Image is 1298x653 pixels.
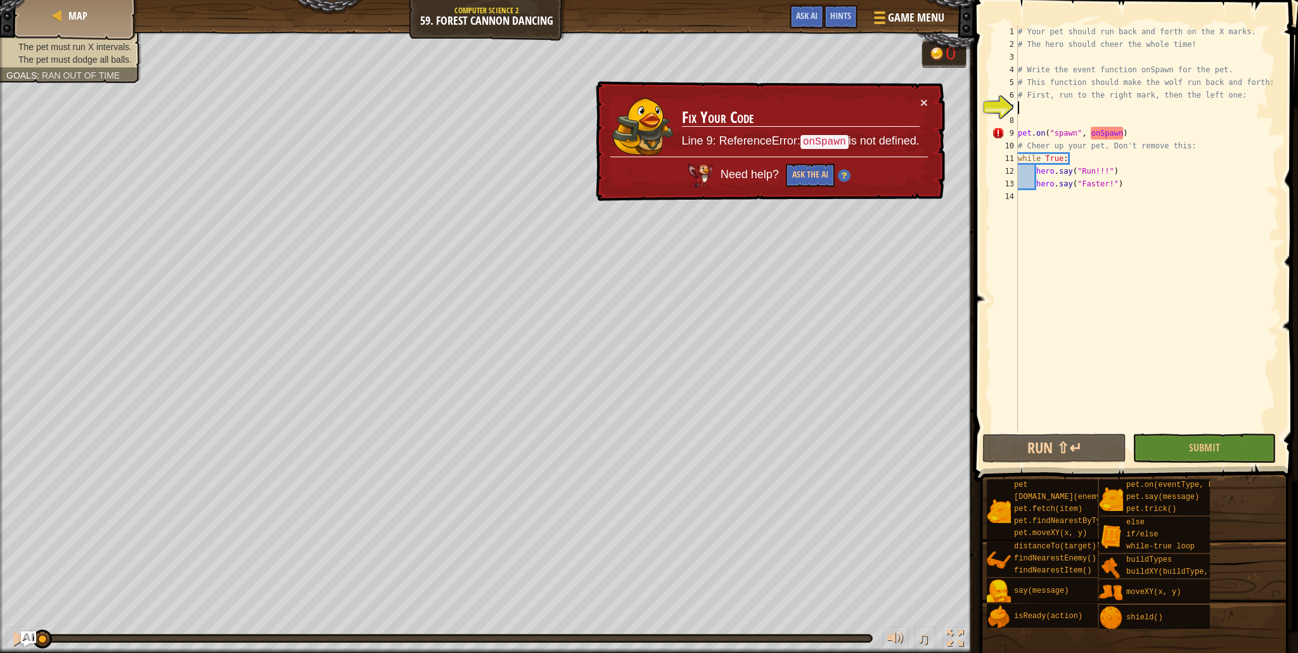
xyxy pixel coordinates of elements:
[917,629,930,648] span: ♫
[992,152,1018,165] div: 11
[992,76,1018,89] div: 5
[942,627,968,653] button: Toggle fullscreen
[682,133,920,150] p: Line 9: ReferenceError: is not defined.
[1014,529,1087,538] span: pet.moveXY(x, y)
[1126,555,1172,564] span: buildTypes
[6,41,132,53] li: The pet must run X intervals.
[1126,481,1245,489] span: pet.on(eventType, handler)
[920,96,928,109] button: ×
[682,109,920,127] h3: Fix Your Code
[6,70,37,81] span: Goals
[800,135,849,149] code: onSpawn
[1126,567,1236,576] span: buildXY(buildType, x, y)
[888,10,944,26] span: Game Menu
[796,10,818,22] span: Ask AI
[1014,566,1091,575] span: findNearestItem()
[992,178,1018,190] div: 13
[1099,487,1123,511] img: portrait.png
[1126,505,1176,514] span: pet.trick()
[1099,555,1123,579] img: portrait.png
[6,53,132,66] li: The pet must dodge all balls.
[790,5,824,29] button: Ask AI
[864,5,952,35] button: Game Menu
[992,190,1018,203] div: 14
[946,44,958,63] div: 0
[830,10,851,22] span: Hints
[1014,554,1096,563] span: findNearestEnemy()
[1099,606,1123,630] img: portrait.png
[786,164,835,187] button: Ask the AI
[18,42,132,52] span: The pet must run X intervals.
[37,70,42,81] span: :
[987,548,1011,572] img: portrait.png
[1014,517,1137,526] span: pet.findNearestByType(type)
[992,25,1018,38] div: 1
[992,51,1018,63] div: 3
[982,434,1126,463] button: Run ⇧↵
[915,627,936,653] button: ♫
[1126,542,1195,551] span: while-true loop
[883,627,908,653] button: Adjust volume
[1099,524,1123,548] img: portrait.png
[42,70,120,81] span: Ran out of time
[838,169,851,182] img: Hint
[65,9,87,23] a: Map
[1126,493,1199,501] span: pet.say(message)
[987,579,1011,604] img: portrait.png
[987,605,1011,629] img: portrait.png
[1133,434,1276,463] button: Submit
[1126,588,1181,597] span: moveXY(x, y)
[1099,581,1123,605] img: portrait.png
[992,139,1018,152] div: 10
[992,38,1018,51] div: 2
[922,39,967,68] div: Team 'humans' has 0 gold.
[18,55,132,65] span: The pet must dodge all balls.
[992,63,1018,76] div: 4
[1189,441,1220,455] span: Submit
[1126,530,1158,539] span: if/else
[1014,493,1105,501] span: [DOMAIN_NAME](enemy)
[1126,613,1163,622] span: shield()
[992,101,1018,114] div: 7
[987,499,1011,523] img: portrait.png
[992,114,1018,127] div: 8
[21,631,36,647] button: Ask AI
[1014,542,1096,551] span: distanceTo(target)
[1014,612,1083,621] span: isReady(action)
[688,164,713,186] img: AI
[1014,481,1028,489] span: pet
[721,168,782,181] span: Need help?
[611,97,674,155] img: duck_arryn.png
[992,89,1018,101] div: 6
[1126,518,1145,527] span: else
[68,9,87,23] span: Map
[1014,505,1083,514] span: pet.fetch(item)
[992,165,1018,178] div: 12
[1014,586,1069,595] span: say(message)
[6,627,32,653] button: ⌘ + P: Pause
[992,127,1018,139] div: 9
